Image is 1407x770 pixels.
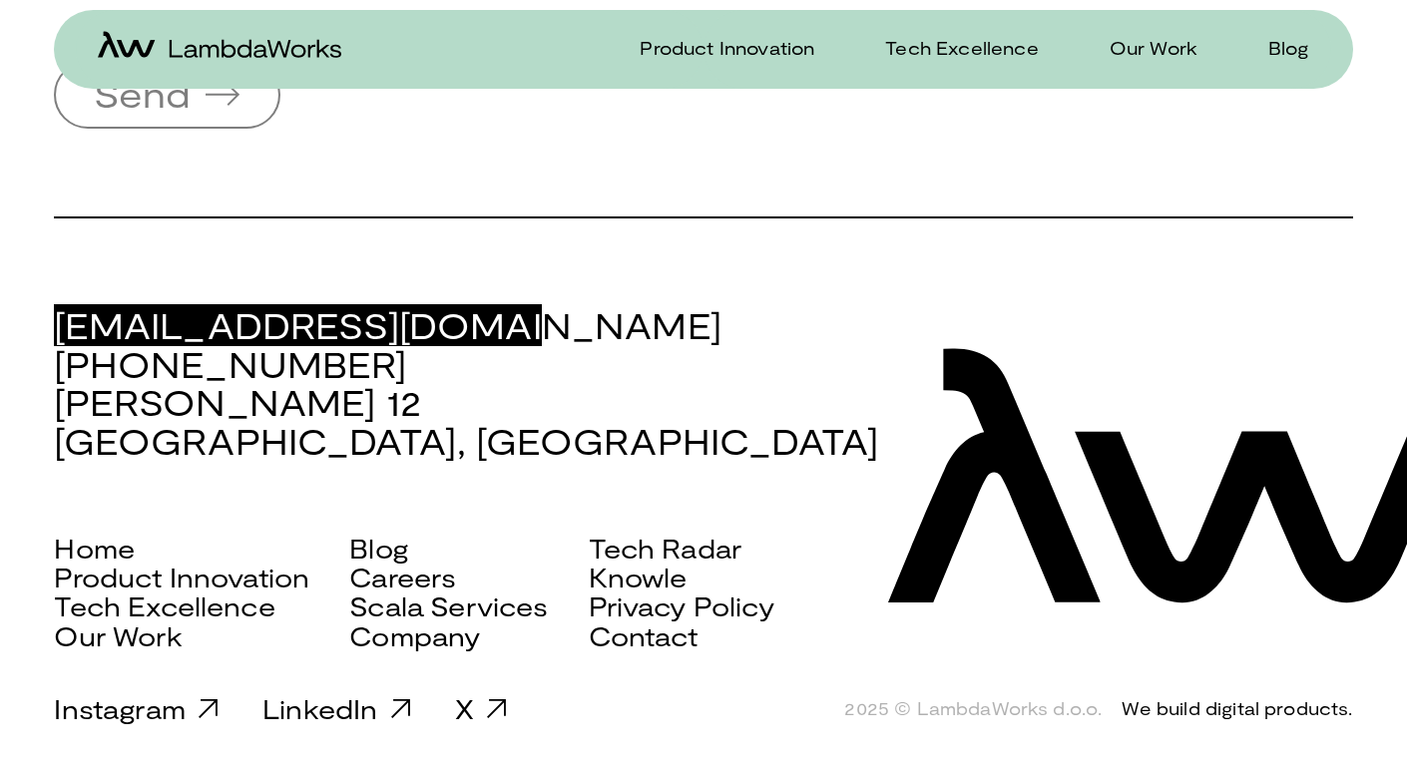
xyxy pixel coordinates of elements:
a: Company [349,621,480,650]
a: Tech Excellence [861,34,1038,63]
a: Instagram [54,693,219,724]
span: Send [94,76,191,112]
a: Tech Excellence [54,591,274,620]
a: Scala Services [349,591,548,620]
a: LinkedIn [262,693,410,724]
h3: [EMAIL_ADDRESS][DOMAIN_NAME] [PHONE_NUMBER] [PERSON_NAME] 12 [GEOGRAPHIC_DATA], [GEOGRAPHIC_DATA] [54,306,1352,461]
a: Contact [589,621,699,650]
button: Send [54,61,280,129]
a: Privacy Policy [589,591,774,620]
a: Blog [1244,34,1309,63]
p: Tech Excellence [885,34,1038,63]
span: 2025 © LambdaWorks d.o.o. [844,698,1102,719]
a: Product Innovation [54,563,309,591]
a: home-icon [98,31,341,66]
a: Blog [349,534,408,563]
a: X [455,693,507,724]
p: Product Innovation [640,34,814,63]
a: Our Work [54,621,182,650]
p: Blog [1268,34,1309,63]
div: We build digital products. [1122,698,1352,719]
a: Careers [349,563,456,591]
a: Product Innovation [616,34,814,63]
a: Our Work [1086,34,1197,63]
a: Tech Radar [589,534,742,563]
p: Our Work [1110,34,1197,63]
a: Home [54,534,135,563]
a: Knowle [589,563,688,591]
